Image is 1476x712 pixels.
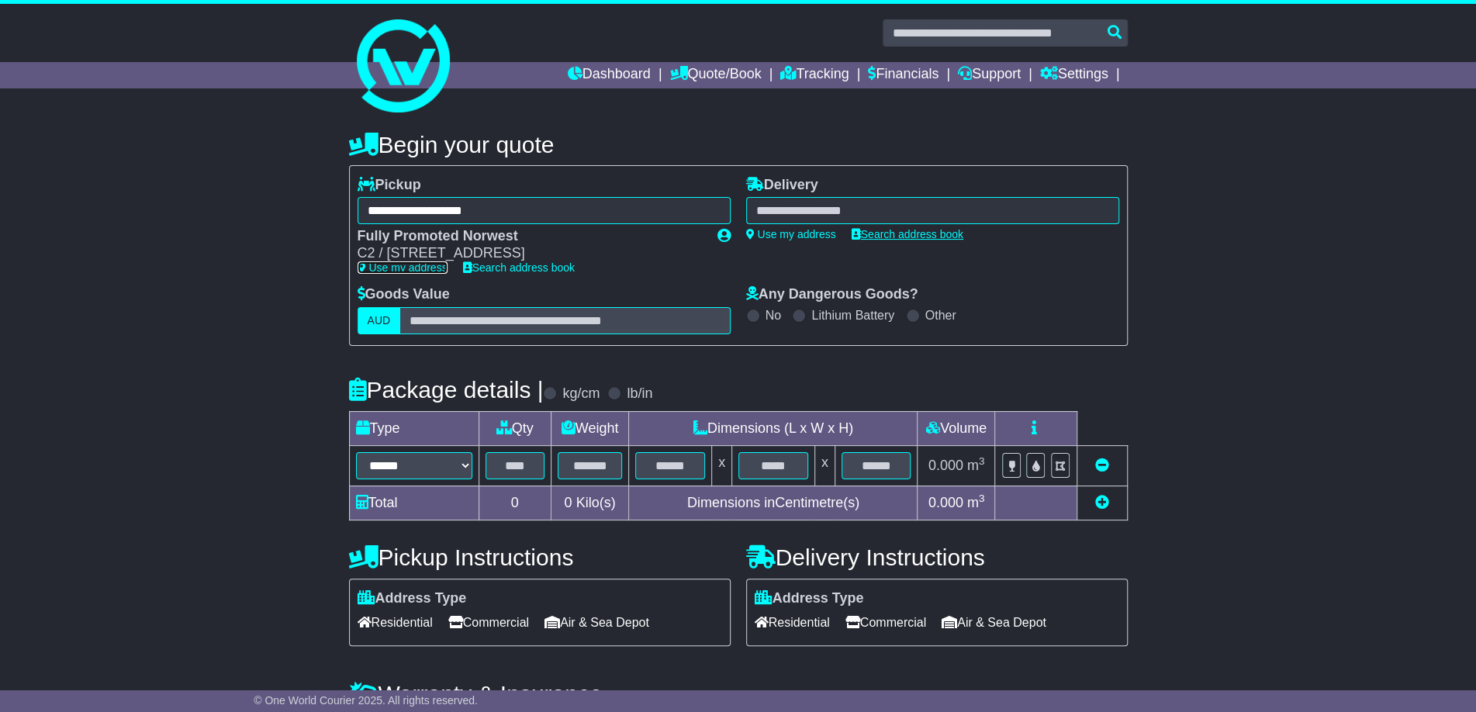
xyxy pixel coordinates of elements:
[358,590,467,607] label: Address Type
[780,62,849,88] a: Tracking
[349,544,731,570] h4: Pickup Instructions
[852,228,963,240] a: Search address book
[755,610,830,634] span: Residential
[1095,458,1109,473] a: Remove this item
[918,411,995,445] td: Volume
[349,411,479,445] td: Type
[928,495,963,510] span: 0.000
[928,458,963,473] span: 0.000
[358,245,702,262] div: C2 / [STREET_ADDRESS]
[814,445,835,486] td: x
[746,177,818,194] label: Delivery
[979,493,985,504] sup: 3
[564,495,572,510] span: 0
[925,308,956,323] label: Other
[746,544,1128,570] h4: Delivery Instructions
[358,261,448,274] a: Use my address
[551,411,629,445] td: Weight
[766,308,781,323] label: No
[755,590,864,607] label: Address Type
[551,486,629,520] td: Kilo(s)
[479,411,551,445] td: Qty
[746,286,918,303] label: Any Dangerous Goods?
[358,610,433,634] span: Residential
[845,610,926,634] span: Commercial
[979,455,985,467] sup: 3
[562,385,600,403] label: kg/cm
[958,62,1021,88] a: Support
[349,681,1128,707] h4: Warranty & Insurance
[629,486,918,520] td: Dimensions in Centimetre(s)
[1095,495,1109,510] a: Add new item
[463,261,575,274] a: Search address book
[967,495,985,510] span: m
[629,411,918,445] td: Dimensions (L x W x H)
[712,445,732,486] td: x
[669,62,761,88] a: Quote/Book
[967,458,985,473] span: m
[349,132,1128,157] h4: Begin your quote
[479,486,551,520] td: 0
[942,610,1046,634] span: Air & Sea Depot
[1040,62,1108,88] a: Settings
[358,307,401,334] label: AUD
[448,610,529,634] span: Commercial
[811,308,894,323] label: Lithium Battery
[746,228,836,240] a: Use my address
[349,486,479,520] td: Total
[358,286,450,303] label: Goods Value
[349,377,544,403] h4: Package details |
[568,62,651,88] a: Dashboard
[868,62,938,88] a: Financials
[254,694,478,707] span: © One World Courier 2025. All rights reserved.
[544,610,649,634] span: Air & Sea Depot
[358,177,421,194] label: Pickup
[358,228,702,245] div: Fully Promoted Norwest
[627,385,652,403] label: lb/in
